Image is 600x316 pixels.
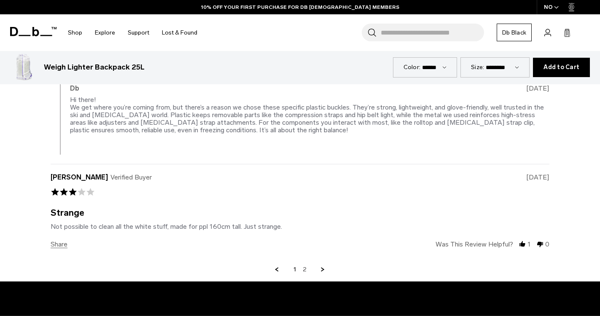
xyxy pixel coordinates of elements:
span: Db [70,85,79,92]
div: Hi there! We get where you’re coming from, but there’s a reason we chose these specific plastic b... [70,96,544,134]
a: Shop [68,18,82,48]
span: 1 [527,241,531,248]
label: Size: [471,63,484,72]
span: Was this review helpful? [436,241,513,248]
img: Weigh_Lighter_Backpack_25L_1.png [10,54,37,81]
a: Db Black [497,24,532,41]
span: share [51,241,67,248]
div: vote up Review by Turi M. on 12 Mar 2025 [519,241,526,248]
div: Strange [51,209,84,216]
nav: Browse next and previous reviews [51,266,549,273]
a: Goto Page 2 [303,266,307,273]
span: comment date 03/07/25 [526,85,549,92]
label: Color: [404,63,421,72]
a: Explore [95,18,115,48]
a: 10% OFF YOUR FIRST PURCHASE FOR DB [DEMOGRAPHIC_DATA] MEMBERS [201,3,399,11]
div: Not possible to clean all the white stuff, made for ppl 160cm tall. Just strange. [51,222,282,230]
a: Previous Page [273,266,281,273]
a: Support [128,18,149,48]
a: Next Page [319,266,327,273]
nav: Main Navigation [62,14,204,51]
span: Verified Buyer [110,174,152,181]
span: share [51,241,69,248]
a: Lost & Found [162,18,197,48]
a: Page 1, Current Page [293,266,296,273]
span: 0 [545,241,549,248]
h3: Weigh Lighter Backpack 25L [44,62,145,73]
span: Add to Cart [543,64,579,71]
span: review date 03/12/25 [526,174,549,181]
button: Add to Cart [533,58,590,77]
span: [PERSON_NAME] [51,174,108,181]
div: vote down Review by Turi M. on 12 Mar 2025 [536,241,544,248]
